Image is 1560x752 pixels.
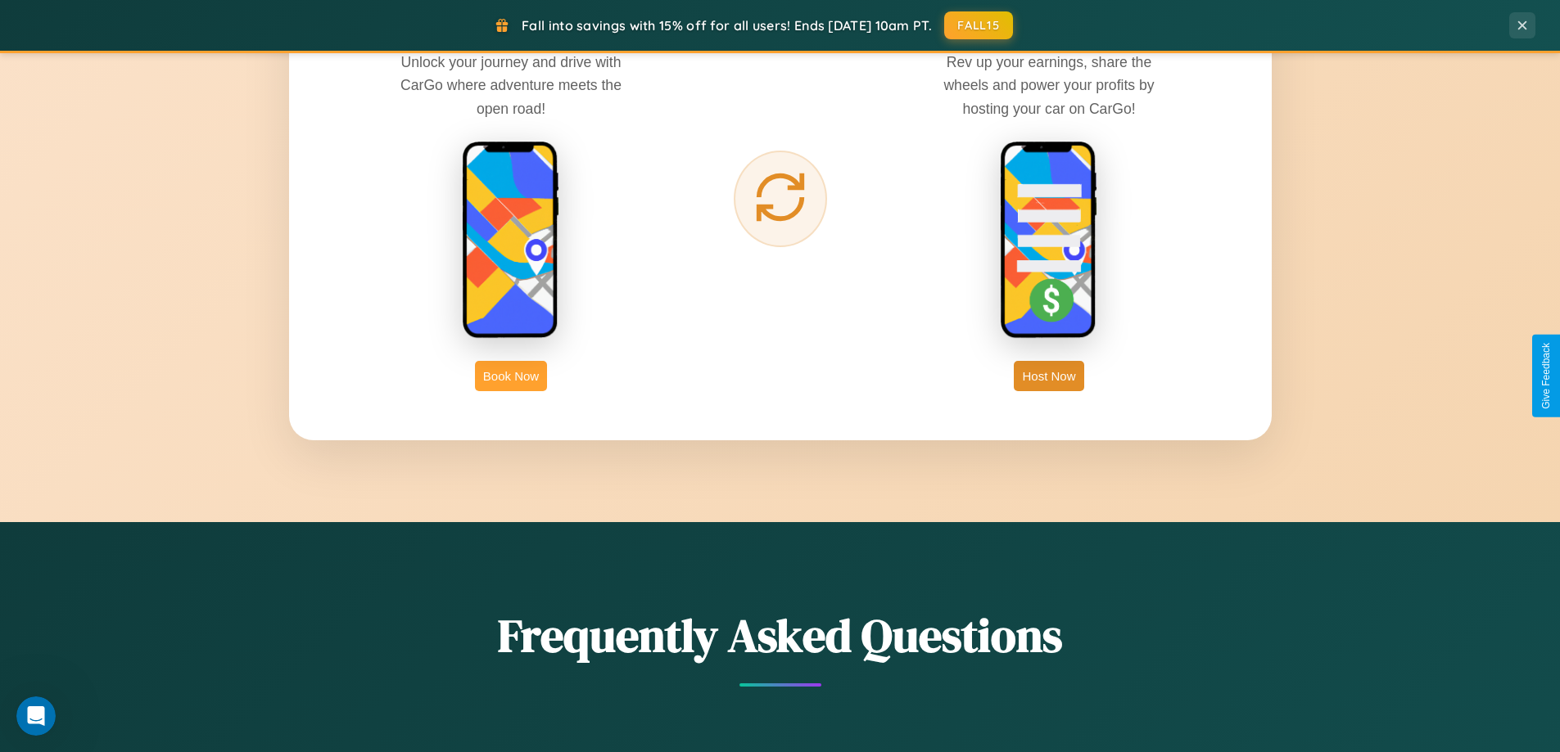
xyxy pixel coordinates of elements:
img: host phone [1000,141,1098,340]
h2: Frequently Asked Questions [289,604,1272,667]
div: Give Feedback [1540,343,1552,409]
button: Book Now [475,361,547,391]
span: Fall into savings with 15% off for all users! Ends [DATE] 10am PT. [522,17,932,34]
iframe: Intercom live chat [16,696,56,736]
img: rent phone [462,141,560,340]
p: Rev up your earnings, share the wheels and power your profits by hosting your car on CarGo! [926,51,1172,119]
button: Host Now [1014,361,1083,391]
p: Unlock your journey and drive with CarGo where adventure meets the open road! [388,51,634,119]
button: FALL15 [944,11,1013,39]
